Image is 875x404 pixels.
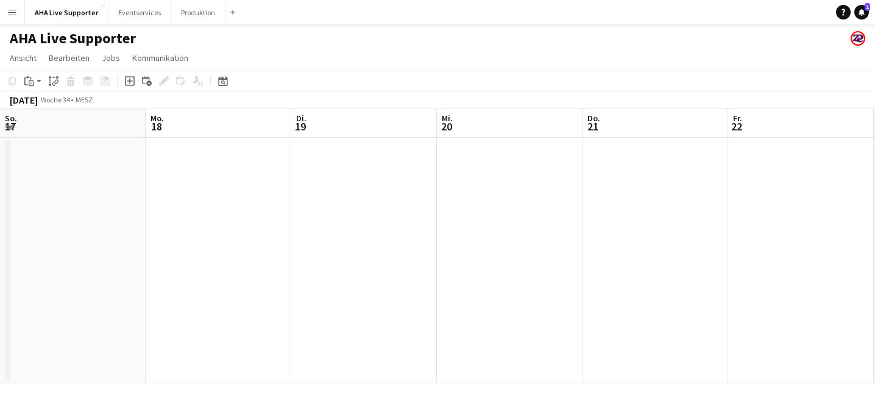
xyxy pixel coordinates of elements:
[44,50,94,66] a: Bearbeiten
[5,113,17,124] span: So.
[25,1,108,24] button: AHA Live Supporter
[49,52,90,63] span: Bearbeiten
[865,3,870,11] span: 1
[108,1,171,24] button: Eventservices
[586,119,600,133] span: 21
[10,52,37,63] span: Ansicht
[854,5,869,19] a: 1
[442,113,453,124] span: Mi.
[3,119,17,133] span: 17
[10,29,136,48] h1: AHA Live Supporter
[733,113,742,124] span: Fr.
[10,94,38,106] div: [DATE]
[151,113,164,124] span: Mo.
[149,119,164,133] span: 18
[97,50,125,66] a: Jobs
[171,1,225,24] button: Produktion
[132,52,188,63] span: Kommunikation
[127,50,193,66] a: Kommunikation
[102,52,120,63] span: Jobs
[440,119,453,133] span: 20
[851,31,865,46] app-user-avatar: Team Zeitpol
[587,113,600,124] span: Do.
[296,113,306,124] span: Di.
[76,95,93,104] div: MESZ
[294,119,306,133] span: 19
[40,95,71,104] span: Woche 34
[5,50,41,66] a: Ansicht
[731,119,742,133] span: 22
